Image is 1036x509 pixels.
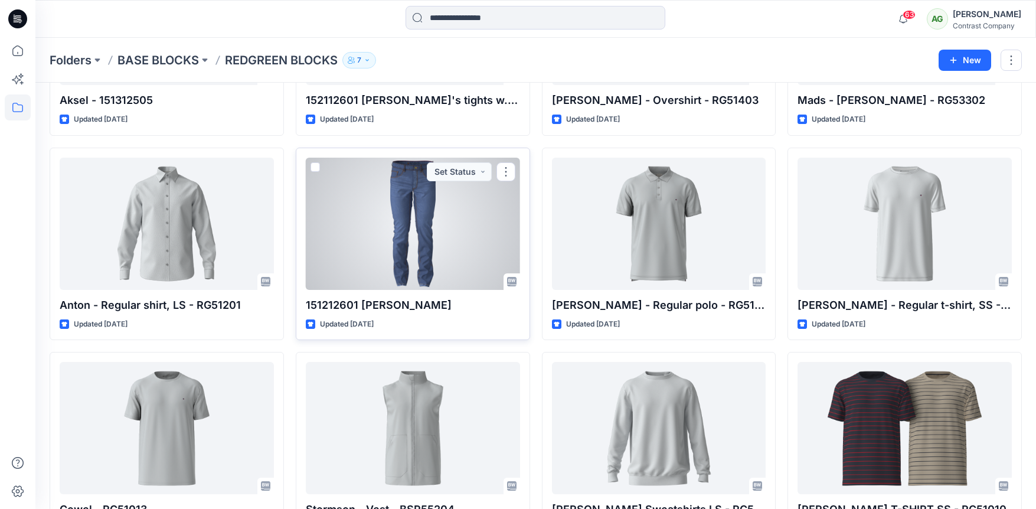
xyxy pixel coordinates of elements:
p: [PERSON_NAME] - Overshirt - RG51403 [552,92,766,109]
p: REDGREEN BLOCKS [225,52,338,68]
p: Updated [DATE] [812,318,865,331]
a: Folders [50,52,91,68]
a: 151212601 Mike [306,158,520,290]
p: Anton - Regular shirt, LS - RG51201 [60,297,274,314]
p: 151212601 [PERSON_NAME] [306,297,520,314]
button: 7 [342,52,376,68]
p: Updated [DATE] [812,113,865,126]
div: [PERSON_NAME] [953,7,1021,21]
p: 152112601 [PERSON_NAME]'s tights w. panel - BSP54001 [306,92,520,109]
a: Cowel - RG51013 [60,362,274,494]
p: Updated [DATE] [320,113,374,126]
a: CONWAY T-SHIRT SS - RG51010 [798,362,1012,494]
p: Aksel - 151312505 [60,92,274,109]
p: [PERSON_NAME] - Regular t-shirt, SS - RG51010 [798,297,1012,314]
span: 63 [903,10,916,19]
a: BASE BLOCKS [117,52,199,68]
a: Chris - Regular t-shirt, SS - RG51010 [798,158,1012,290]
p: Updated [DATE] [74,113,128,126]
p: Updated [DATE] [74,318,128,331]
p: [PERSON_NAME] - Regular polo - RG51310 [552,297,766,314]
a: Felipe - Reg Sweatshirts LS - RG52001 [552,362,766,494]
button: New [939,50,991,71]
p: Updated [DATE] [566,318,620,331]
p: Updated [DATE] [320,318,374,331]
a: Carl - Regular polo - RG51310 [552,158,766,290]
p: 7 [357,54,361,67]
div: Contrast Company [953,21,1021,30]
p: Updated [DATE] [566,113,620,126]
div: AG [927,8,948,30]
a: Anton - Regular shirt, LS - RG51201 [60,158,274,290]
a: Stormson - Vest - BSP55204 [306,362,520,494]
p: Mads - [PERSON_NAME] - RG53302 [798,92,1012,109]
